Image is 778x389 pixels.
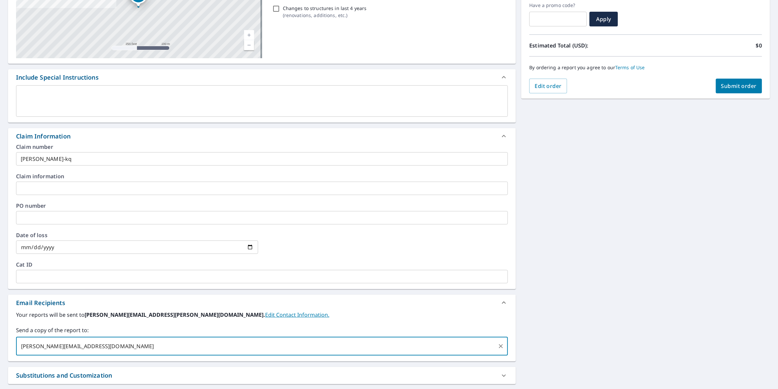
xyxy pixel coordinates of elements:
[16,311,508,319] label: Your reports will be sent to
[16,371,112,380] div: Substitutions and Customization
[535,82,562,90] span: Edit order
[16,73,99,82] div: Include Special Instructions
[8,367,516,384] div: Substitutions and Customization
[589,12,618,26] button: Apply
[529,79,567,93] button: Edit order
[16,262,508,267] label: Cat ID
[529,2,587,8] label: Have a promo code?
[8,128,516,144] div: Claim Information
[16,132,71,141] div: Claim Information
[496,342,506,351] button: Clear
[16,326,508,334] label: Send a copy of the report to:
[8,295,516,311] div: Email Recipients
[716,79,762,93] button: Submit order
[244,30,254,40] a: Current Level 17, Zoom In
[16,232,258,238] label: Date of loss
[529,41,646,50] p: Estimated Total (USD):
[8,69,516,85] div: Include Special Instructions
[265,311,329,318] a: EditContactInfo
[244,40,254,50] a: Current Level 17, Zoom Out
[16,203,508,208] label: PO number
[16,174,508,179] label: Claim information
[85,311,265,318] b: [PERSON_NAME][EMAIL_ADDRESS][PERSON_NAME][DOMAIN_NAME].
[721,82,757,90] span: Submit order
[529,65,762,71] p: By ordering a report you agree to our
[595,15,613,23] span: Apply
[16,144,508,150] label: Claim number
[283,12,367,19] p: ( renovations, additions, etc. )
[756,41,762,50] p: $0
[283,5,367,12] p: Changes to structures in last 4 years
[16,298,65,307] div: Email Recipients
[615,64,645,71] a: Terms of Use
